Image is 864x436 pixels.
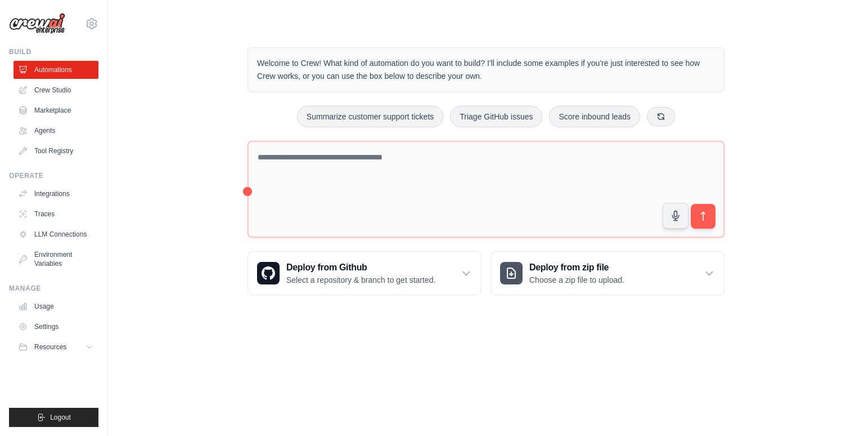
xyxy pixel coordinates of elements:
[13,101,98,119] a: Marketplace
[286,274,435,286] p: Select a repository & branch to get started.
[13,185,98,203] a: Integrations
[13,318,98,336] a: Settings
[257,57,715,83] p: Welcome to Crew! What kind of automation do you want to build? I'll include some examples if you'...
[529,261,624,274] h3: Deploy from zip file
[13,142,98,160] a: Tool Registry
[9,408,98,427] button: Logout
[549,106,640,127] button: Score inbound leads
[13,297,98,315] a: Usage
[9,171,98,180] div: Operate
[13,338,98,356] button: Resources
[9,47,98,56] div: Build
[286,261,435,274] h3: Deploy from Github
[13,225,98,243] a: LLM Connections
[13,205,98,223] a: Traces
[13,122,98,140] a: Agents
[9,284,98,293] div: Manage
[50,413,71,422] span: Logout
[450,106,542,127] button: Triage GitHub issues
[13,81,98,99] a: Crew Studio
[9,13,65,34] img: Logo
[13,246,98,273] a: Environment Variables
[13,61,98,79] a: Automations
[34,342,66,352] span: Resources
[529,274,624,286] p: Choose a zip file to upload.
[297,106,443,127] button: Summarize customer support tickets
